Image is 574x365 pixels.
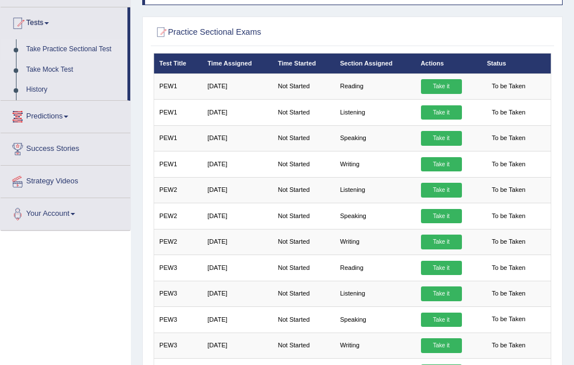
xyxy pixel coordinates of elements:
[202,151,272,177] td: [DATE]
[154,333,202,358] td: PEW3
[1,166,130,194] a: Strategy Videos
[21,80,127,100] a: History
[487,131,530,146] span: To be Taken
[154,255,202,281] td: PEW3
[335,73,415,99] td: Reading
[335,151,415,177] td: Writing
[272,100,335,125] td: Not Started
[335,125,415,151] td: Speaking
[335,177,415,203] td: Listening
[154,281,202,306] td: PEW3
[154,100,202,125] td: PEW1
[154,25,400,40] h2: Practice Sectional Exams
[202,333,272,358] td: [DATE]
[272,177,335,203] td: Not Started
[421,79,462,94] a: Take it
[202,229,272,255] td: [DATE]
[272,73,335,99] td: Not Started
[202,281,272,306] td: [DATE]
[154,125,202,151] td: PEW1
[335,333,415,358] td: Writing
[202,177,272,203] td: [DATE]
[487,209,530,224] span: To be Taken
[335,281,415,306] td: Listening
[154,151,202,177] td: PEW1
[487,235,530,249] span: To be Taken
[154,73,202,99] td: PEW1
[272,255,335,281] td: Not Started
[335,203,415,229] td: Speaking
[421,313,462,327] a: Take it
[1,133,130,162] a: Success Stories
[202,203,272,229] td: [DATE]
[482,54,551,73] th: Status
[415,54,481,73] th: Actions
[154,307,202,333] td: PEW3
[1,101,130,129] a: Predictions
[487,286,530,301] span: To be Taken
[21,60,127,80] a: Take Mock Test
[272,125,335,151] td: Not Started
[154,54,202,73] th: Test Title
[272,54,335,73] th: Time Started
[272,307,335,333] td: Not Started
[335,255,415,281] td: Reading
[487,338,530,353] span: To be Taken
[487,105,530,120] span: To be Taken
[421,261,462,276] a: Take it
[202,100,272,125] td: [DATE]
[1,198,130,227] a: Your Account
[421,183,462,198] a: Take it
[335,100,415,125] td: Listening
[154,177,202,203] td: PEW2
[487,183,530,198] span: To be Taken
[421,235,462,249] a: Take it
[487,261,530,276] span: To be Taken
[335,307,415,333] td: Speaking
[202,73,272,99] td: [DATE]
[202,255,272,281] td: [DATE]
[487,157,530,172] span: To be Taken
[272,281,335,306] td: Not Started
[21,39,127,60] a: Take Practice Sectional Test
[272,229,335,255] td: Not Started
[421,157,462,172] a: Take it
[272,333,335,358] td: Not Started
[154,229,202,255] td: PEW2
[487,79,530,94] span: To be Taken
[335,229,415,255] td: Writing
[421,209,462,224] a: Take it
[272,151,335,177] td: Not Started
[202,307,272,333] td: [DATE]
[202,125,272,151] td: [DATE]
[154,203,202,229] td: PEW2
[487,313,530,327] span: To be Taken
[421,338,462,353] a: Take it
[421,105,462,120] a: Take it
[421,131,462,146] a: Take it
[421,286,462,301] a: Take it
[335,54,415,73] th: Section Assigned
[1,7,127,36] a: Tests
[202,54,272,73] th: Time Assigned
[272,203,335,229] td: Not Started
